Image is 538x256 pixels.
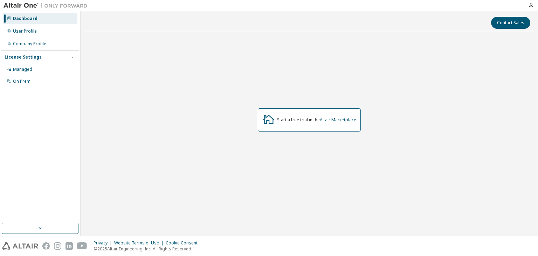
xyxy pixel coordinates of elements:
[13,28,37,34] div: User Profile
[114,240,166,246] div: Website Terms of Use
[13,16,37,21] div: Dashboard
[65,242,73,250] img: linkedin.svg
[94,246,202,252] p: © 2025 Altair Engineering, Inc. All Rights Reserved.
[13,79,30,84] div: On Prem
[491,17,530,29] button: Contact Sales
[13,41,46,47] div: Company Profile
[94,240,114,246] div: Privacy
[54,242,61,250] img: instagram.svg
[2,242,38,250] img: altair_logo.svg
[13,67,32,72] div: Managed
[4,2,91,9] img: Altair One
[320,117,356,123] a: Altair Marketplace
[277,117,356,123] div: Start a free trial in the
[42,242,50,250] img: facebook.svg
[166,240,202,246] div: Cookie Consent
[77,242,87,250] img: youtube.svg
[5,54,42,60] div: License Settings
